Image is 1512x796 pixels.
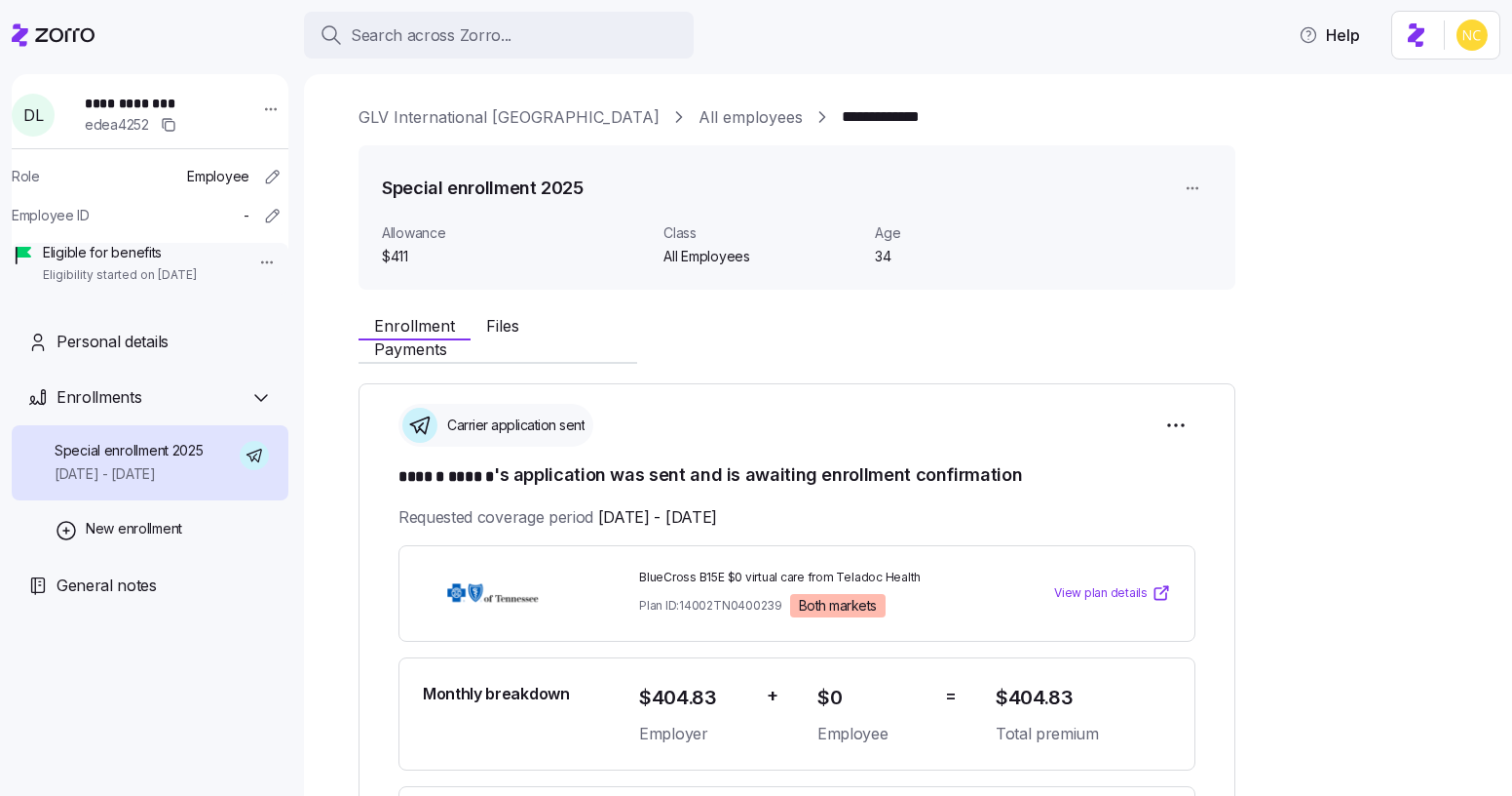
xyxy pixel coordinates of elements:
[767,682,778,710] span: +
[398,462,1195,490] h1: 's application was sent and is awaiting enrollment confirmation
[817,722,929,746] span: Employee
[945,682,957,710] span: =
[875,223,1071,243] span: Age
[598,505,717,530] span: [DATE] - [DATE]
[85,115,149,135] span: edea4252
[374,341,447,357] span: Payments
[996,722,1171,746] span: Total premium
[304,12,694,59] button: Search across Zorro...
[817,682,929,714] span: $0
[639,570,980,586] span: BlueCross B15E $0 virtual care from Teladoc Health
[1456,20,1488,51] img: e03b911e832a6112bf72643c5874f8d8
[663,247,859,266] span: All Employees
[187,167,249,186] span: Employee
[1054,583,1171,603] a: View plan details
[699,105,803,130] a: All employees
[486,318,519,334] span: Files
[996,682,1171,714] span: $404.83
[244,206,249,225] span: -
[423,682,570,706] span: Monthly breakdown
[639,722,751,746] span: Employer
[423,571,563,616] img: BlueCross BlueShield of Tennessee
[1283,16,1376,55] button: Help
[1054,584,1148,603] span: View plan details
[55,464,204,484] span: [DATE] - [DATE]
[12,206,90,225] span: Employee ID
[57,330,169,354] span: Personal details
[382,176,584,200] h1: Special enrollment 2025
[639,597,782,614] span: Plan ID: 14002TN0400239
[663,223,859,243] span: Class
[799,597,877,615] span: Both markets
[359,105,660,130] a: GLV International [GEOGRAPHIC_DATA]
[441,416,585,435] span: Carrier application sent
[398,505,717,530] span: Requested coverage period
[43,243,197,262] span: Eligible for benefits
[86,519,182,538] span: New enrollment
[382,223,648,243] span: Allowance
[351,23,511,48] span: Search across Zorro...
[639,682,751,714] span: $404.83
[374,318,455,334] span: Enrollment
[382,247,648,266] span: $411
[55,441,204,460] span: Special enrollment 2025
[12,167,40,186] span: Role
[875,247,1071,266] span: 34
[23,107,43,123] span: D L
[43,267,197,284] span: Eligibility started on [DATE]
[57,385,141,410] span: Enrollments
[1299,23,1360,47] span: Help
[57,574,157,598] span: General notes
